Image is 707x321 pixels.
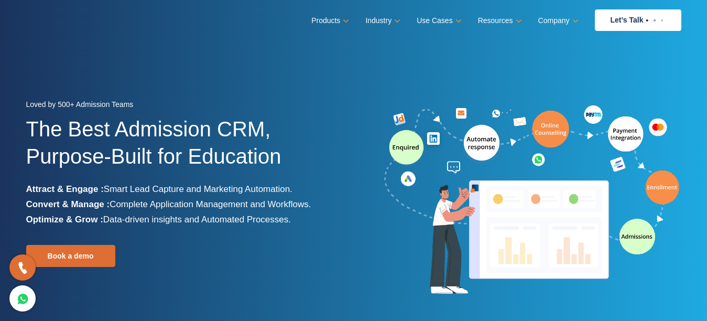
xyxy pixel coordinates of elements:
[365,13,398,28] a: Industry
[26,115,346,181] h1: The Best Admission CRM, Purpose-Built for Education
[417,13,459,28] a: Use Cases
[383,103,681,298] img: admission-software-home-page-header
[26,184,104,194] b: Attract & Engage :
[26,97,346,115] div: Loved by 500+ Admission Teams
[26,245,115,267] a: Book a demo
[26,215,103,224] b: Optimize & Grow :
[478,13,520,28] a: Resources
[104,184,292,194] span: Smart Lead Capture and Marketing Automation.
[595,9,681,31] a: Let’s Talk
[26,199,110,209] b: Convert & Manage :
[538,13,577,28] a: Company
[311,13,347,28] a: Products
[103,215,291,224] span: Data-driven insights and Automated Processes.
[110,199,311,209] span: Complete Application Management and Workflows.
